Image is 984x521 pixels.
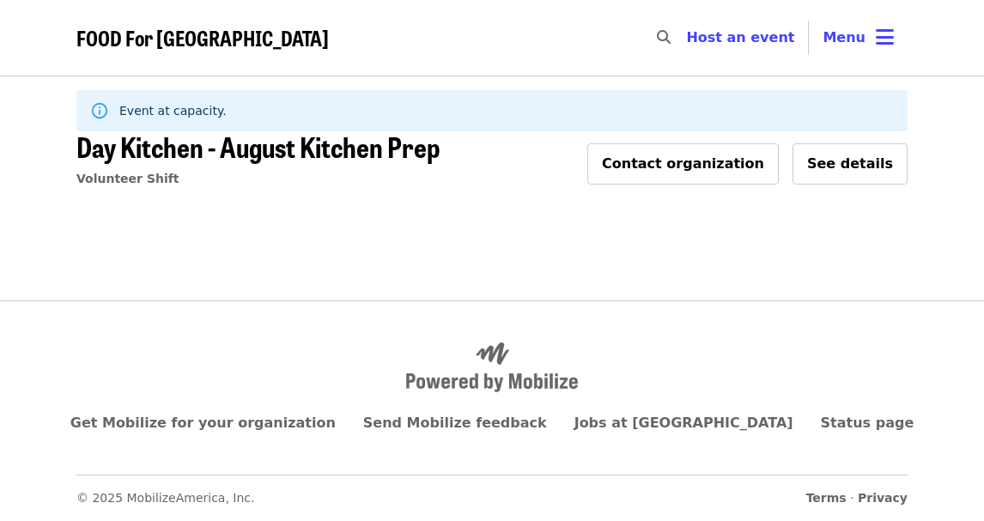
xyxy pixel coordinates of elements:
span: Menu [823,29,866,45]
span: FOOD For [GEOGRAPHIC_DATA] [76,22,329,52]
a: Privacy [858,491,908,505]
a: Host an event [686,29,794,45]
span: © 2025 MobilizeAmerica, Inc. [76,491,255,505]
span: Day Kitchen - August Kitchen Prep [76,126,440,167]
span: Event at capacity. [119,104,227,118]
span: See details [807,155,893,172]
a: Get Mobilize for your organization [70,415,336,431]
a: Jobs at [GEOGRAPHIC_DATA] [574,415,793,431]
button: See details [793,143,908,185]
i: bars icon [876,25,894,50]
a: Send Mobilize feedback [363,415,547,431]
img: Powered by Mobilize [406,342,578,392]
button: Contact organization [587,143,779,185]
span: Contact organization [602,155,764,172]
a: Terms [806,491,847,505]
a: Volunteer Shift [76,172,179,185]
button: Toggle account menu [809,17,908,58]
a: FOOD For [GEOGRAPHIC_DATA] [76,26,329,51]
i: search icon [657,29,671,45]
nav: Primary footer navigation [76,413,908,433]
a: Status page [821,415,914,431]
input: Search [681,17,695,58]
span: · [806,489,908,507]
nav: Secondary footer navigation [76,475,908,507]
